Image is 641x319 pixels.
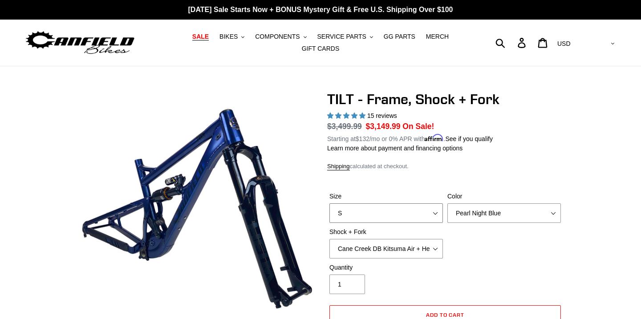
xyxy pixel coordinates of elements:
p: Starting at /mo or 0% APR with . [327,132,493,144]
span: BIKES [219,33,238,40]
span: On Sale! [402,121,434,132]
a: SALE [188,31,213,43]
span: GIFT CARDS [302,45,340,52]
span: SERVICE PARTS [317,33,366,40]
span: Affirm [425,134,443,141]
button: SERVICE PARTS [312,31,377,43]
div: calculated at checkout. [327,162,563,171]
span: 5.00 stars [327,112,367,119]
input: Search [500,33,523,52]
label: Quantity [329,263,443,272]
a: Learn more about payment and financing options [327,145,462,152]
span: COMPONENTS [255,33,300,40]
span: MERCH [426,33,449,40]
label: Shock + Fork [329,227,443,237]
a: GIFT CARDS [297,43,344,55]
button: COMPONENTS [251,31,311,43]
span: SALE [192,33,209,40]
a: See if you qualify - Learn more about Affirm Financing (opens in modal) [445,135,493,142]
a: GG PARTS [379,31,420,43]
span: $132 [356,135,369,142]
h1: TILT - Frame, Shock + Fork [327,91,563,108]
span: $3,149.99 [366,122,401,131]
span: GG PARTS [384,33,415,40]
label: Color [447,192,561,201]
span: Add to cart [426,311,465,318]
span: 15 reviews [367,112,397,119]
s: $3,499.99 [327,122,362,131]
a: MERCH [422,31,453,43]
button: BIKES [215,31,249,43]
label: Size [329,192,443,201]
a: Shipping [327,163,350,170]
img: Canfield Bikes [24,29,136,57]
